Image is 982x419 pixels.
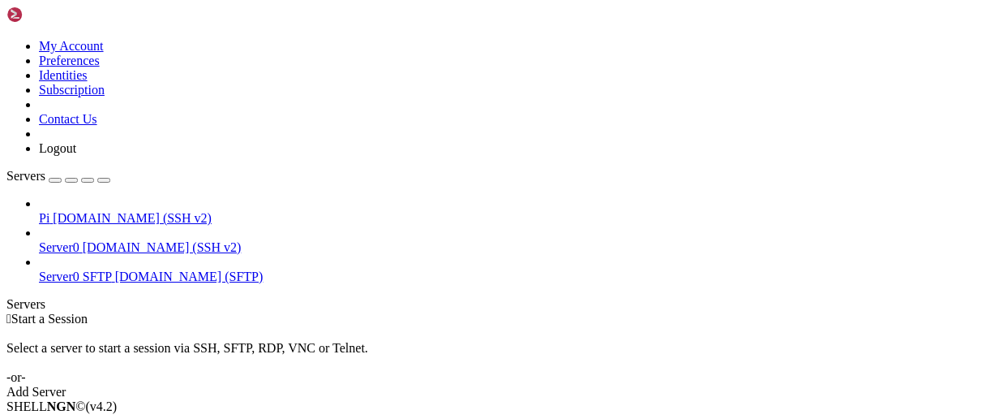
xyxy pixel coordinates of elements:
li: Pi [DOMAIN_NAME] (SSH v2) [39,197,976,226]
div: Servers [6,297,976,312]
span: [DOMAIN_NAME] (SSH v2) [83,240,242,254]
span: Server0 SFTP [39,270,112,283]
span: 4.2.0 [86,400,118,413]
a: Servers [6,169,110,183]
a: Pi [DOMAIN_NAME] (SSH v2) [39,211,976,226]
a: Server0 SFTP [DOMAIN_NAME] (SFTP) [39,270,976,284]
a: Preferences [39,54,100,67]
span: [DOMAIN_NAME] (SSH v2) [53,211,212,225]
a: Contact Us [39,112,97,126]
span: Servers [6,169,45,183]
b: NGN [47,400,76,413]
span: Start a Session [11,312,88,326]
a: Subscription [39,83,105,97]
div: Add Server [6,385,976,400]
li: Server0 [DOMAIN_NAME] (SSH v2) [39,226,976,255]
div: Select a server to start a session via SSH, SFTP, RDP, VNC or Telnet. -or- [6,326,976,385]
a: Logout [39,141,76,155]
span: [DOMAIN_NAME] (SFTP) [115,270,264,283]
a: My Account [39,39,104,53]
li: Server0 SFTP [DOMAIN_NAME] (SFTP) [39,255,976,284]
a: Identities [39,68,88,82]
span: Server0 [39,240,79,254]
span:  [6,312,11,326]
span: SHELL © [6,400,117,413]
img: Shellngn [6,6,100,23]
a: Server0 [DOMAIN_NAME] (SSH v2) [39,240,976,255]
span: Pi [39,211,49,225]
